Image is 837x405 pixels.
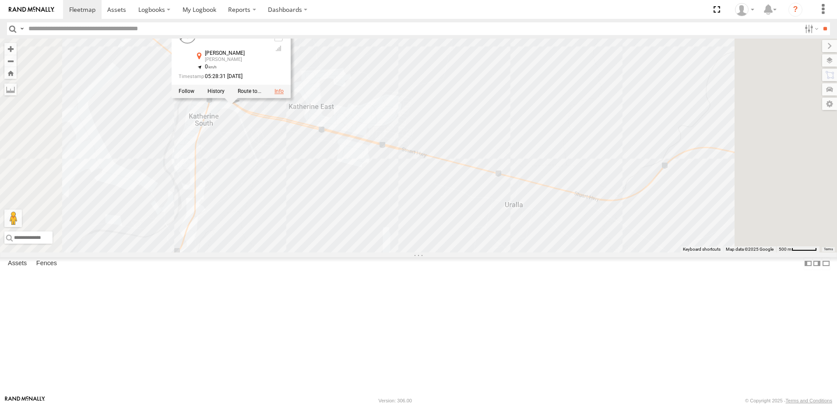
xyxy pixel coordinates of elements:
[4,210,22,227] button: Drag Pegman onto the map to open Street View
[822,98,837,110] label: Map Settings
[786,398,832,403] a: Terms and Conditions
[779,247,791,252] span: 500 m
[205,57,266,63] div: [PERSON_NAME]
[273,36,284,43] div: No battery health information received from this device.
[4,83,17,96] label: Measure
[824,248,833,251] a: Terms (opens in new tab)
[18,22,25,35] label: Search Query
[5,396,45,405] a: Visit our Website
[4,43,17,55] button: Zoom in
[745,398,832,403] div: © Copyright 2025 -
[179,74,266,79] div: Date/time of location update
[205,64,217,70] span: 0
[273,45,284,52] div: Last Event GSM Signal Strength
[238,89,261,95] label: Route To Location
[207,89,225,95] label: View Asset History
[683,246,721,252] button: Keyboard shortcuts
[9,7,54,13] img: rand-logo.svg
[801,22,820,35] label: Search Filter Options
[4,55,17,67] button: Zoom out
[179,89,194,95] label: Realtime tracking of Asset
[274,89,284,95] a: View Asset Details
[32,257,61,270] label: Fences
[788,3,802,17] i: ?
[379,398,412,403] div: Version: 306.00
[822,257,830,270] label: Hide Summary Table
[812,257,821,270] label: Dock Summary Table to the Right
[4,67,17,79] button: Zoom Home
[726,247,774,252] span: Map data ©2025 Google
[776,246,819,252] button: Map scale: 500 m per 54 pixels
[732,3,757,16] div: John Oneill
[804,257,812,270] label: Dock Summary Table to the Left
[4,257,31,270] label: Assets
[205,51,266,57] div: [PERSON_NAME]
